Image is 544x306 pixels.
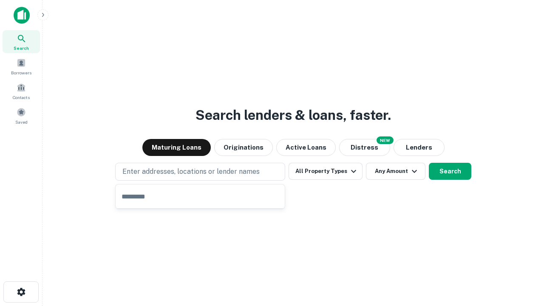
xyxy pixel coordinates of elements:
button: All Property Types [289,163,363,180]
a: Search [3,30,40,53]
span: Saved [15,119,28,125]
button: Search [429,163,471,180]
span: Search [14,45,29,51]
button: Search distressed loans with lien and other non-mortgage details. [339,139,390,156]
div: NEW [377,136,394,144]
a: Contacts [3,79,40,102]
button: Any Amount [366,163,425,180]
a: Saved [3,104,40,127]
button: Lenders [394,139,445,156]
p: Enter addresses, locations or lender names [122,167,260,177]
h3: Search lenders & loans, faster. [195,105,391,125]
button: Active Loans [276,139,336,156]
img: capitalize-icon.png [14,7,30,24]
span: Contacts [13,94,30,101]
button: Enter addresses, locations or lender names [115,163,285,181]
span: Borrowers [11,69,31,76]
button: Maturing Loans [142,139,211,156]
a: Borrowers [3,55,40,78]
iframe: Chat Widget [501,238,544,279]
button: Originations [214,139,273,156]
